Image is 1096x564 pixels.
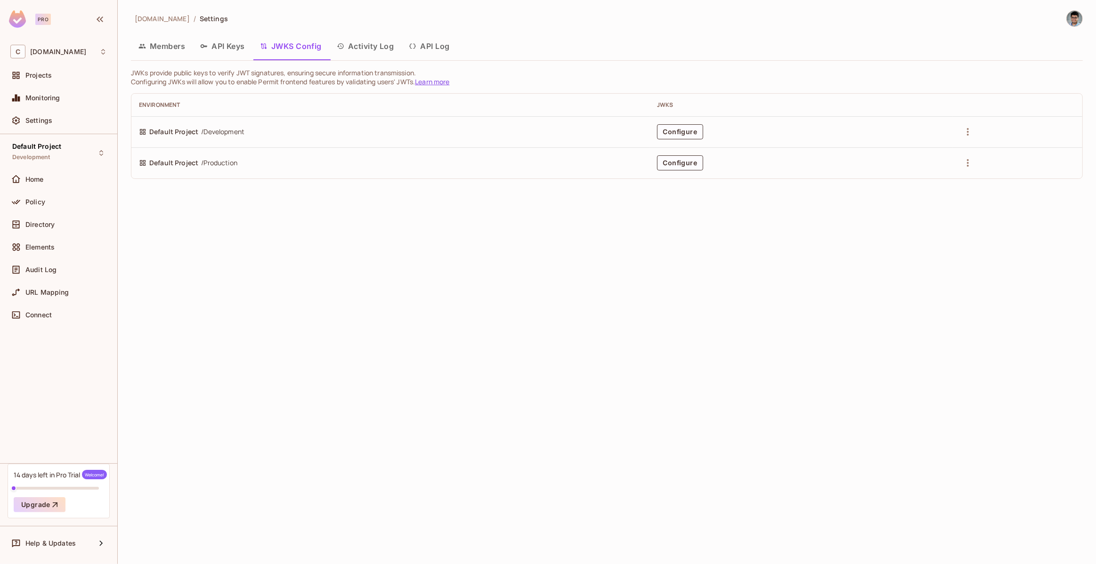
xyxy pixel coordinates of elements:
span: Settings [200,14,228,23]
div: Pro [35,14,51,25]
span: Default Project [149,158,198,168]
span: Audit Log [25,266,57,274]
span: Projects [25,72,52,79]
span: Development [12,153,50,161]
span: Elements [25,243,55,251]
div: 14 days left in Pro Trial [14,470,107,479]
img: Abhinav Malhotra [1067,11,1082,26]
button: JWKS Config [252,34,329,58]
div: Environment [139,101,642,109]
a: Learn more [415,77,449,86]
button: API Keys [193,34,252,58]
button: Configure [657,124,703,139]
span: Default Project [12,143,61,150]
p: Configuring JWKs will allow you to enable Permit frontend features by validating users' JWTs. [131,77,1083,86]
span: / Development [201,127,244,137]
span: C [10,45,25,58]
span: / Production [201,158,237,168]
li: / [194,14,196,23]
span: Directory [25,221,55,228]
span: Policy [25,198,45,206]
div: JWKS [657,101,945,109]
span: URL Mapping [25,289,69,296]
button: Activity Log [329,34,402,58]
span: Workspace: culturebiosciences.com [30,48,86,56]
span: Monitoring [25,94,60,102]
button: API Log [401,34,457,58]
span: Default Project [149,127,198,137]
span: Home [25,176,44,183]
p: JWKs provide public keys to verify JWT signatures, ensuring secure information transmission. [131,68,1083,77]
button: Upgrade [14,497,65,512]
span: Help & Updates [25,540,76,547]
span: Welcome! [82,470,107,479]
span: Connect [25,311,52,319]
span: Settings [25,117,52,124]
img: SReyMgAAAABJRU5ErkJggg== [9,10,26,28]
span: [DOMAIN_NAME] [135,14,190,23]
button: Members [131,34,193,58]
button: Configure [657,155,703,170]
